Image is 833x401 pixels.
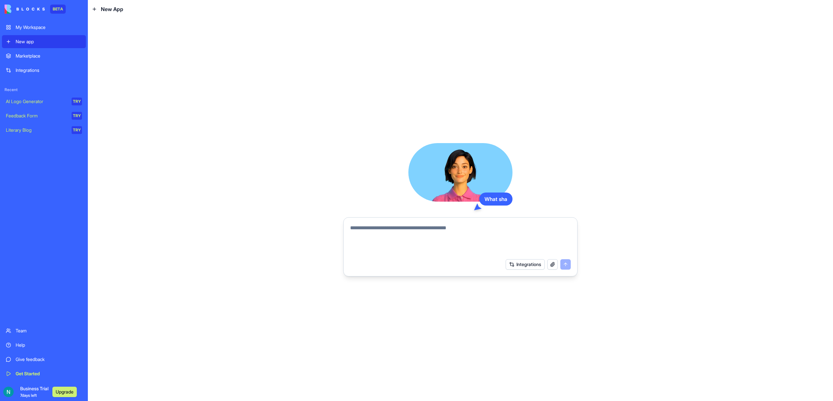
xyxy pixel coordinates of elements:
[20,385,48,398] span: Business Trial
[2,95,86,108] a: AI Logo GeneratorTRY
[2,49,86,62] a: Marketplace
[72,126,82,134] div: TRY
[20,393,37,398] span: 7 days left
[6,98,67,105] div: AI Logo Generator
[2,367,86,380] a: Get Started
[2,35,86,48] a: New app
[101,5,123,13] span: New App
[2,64,86,77] a: Integrations
[5,5,66,14] a: BETA
[2,124,86,137] a: Literary BlogTRY
[2,21,86,34] a: My Workspace
[16,370,82,377] div: Get Started
[72,98,82,105] div: TRY
[16,327,82,334] div: Team
[52,387,77,397] button: Upgrade
[6,113,67,119] div: Feedback Form
[3,387,14,397] img: ACg8ocLP44p0AVc1uAgun7FTCOz6rvd4NXSkXbd1wg8p2Kav6nXW8g=s96-c
[2,87,86,92] span: Recent
[50,5,66,14] div: BETA
[479,193,512,206] div: What sha
[2,324,86,337] a: Team
[16,24,82,31] div: My Workspace
[5,5,45,14] img: logo
[2,109,86,122] a: Feedback FormTRY
[2,339,86,352] a: Help
[16,67,82,74] div: Integrations
[72,112,82,120] div: TRY
[2,353,86,366] a: Give feedback
[16,53,82,59] div: Marketplace
[6,127,67,133] div: Literary Blog
[16,356,82,363] div: Give feedback
[506,259,545,270] button: Integrations
[16,38,82,45] div: New app
[16,342,82,348] div: Help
